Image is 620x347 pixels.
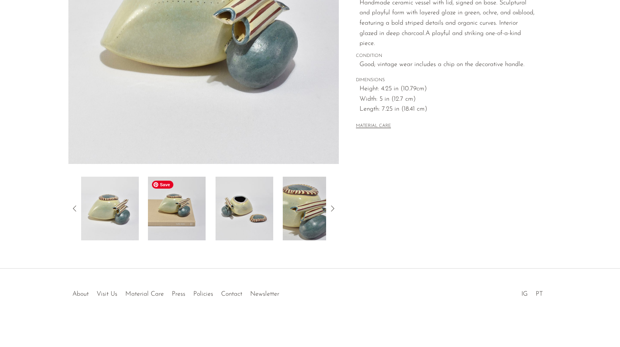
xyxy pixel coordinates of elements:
[356,123,391,129] button: MATERIAL CARE
[360,94,535,105] span: Width: 5 in (12.7 cm)
[216,177,273,240] img: Ceramic Studio Vessel
[72,291,89,297] a: About
[152,181,173,189] span: Save
[148,177,206,240] img: Ceramic Studio Vessel
[125,291,164,297] a: Material Care
[172,291,185,297] a: Press
[81,177,139,240] img: Ceramic Studio Vessel
[356,77,535,84] span: DIMENSIONS
[68,285,283,300] ul: Quick links
[221,291,242,297] a: Contact
[521,291,528,297] a: IG
[193,291,213,297] a: Policies
[97,291,117,297] a: Visit Us
[536,291,543,297] a: PT
[283,177,340,240] img: Ceramic Studio Vessel
[360,84,535,94] span: Height: 4.25 in (10.79cm)
[517,285,547,300] ul: Social Medias
[360,60,535,70] span: Good; vintage wear includes a chip on the decorative handle.
[356,53,535,60] span: CONDITION
[360,104,535,115] span: Length: 7.25 in (18.41 cm)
